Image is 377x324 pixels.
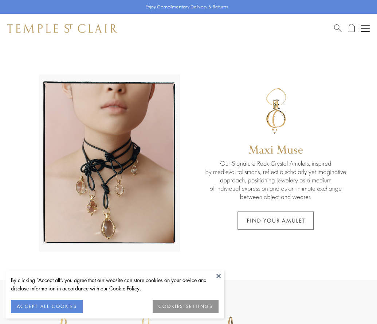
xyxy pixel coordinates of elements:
button: ACCEPT ALL COOKIES [11,300,83,313]
button: Open navigation [361,24,370,33]
p: Enjoy Complimentary Delivery & Returns [145,3,228,11]
a: Search [334,24,342,33]
a: Open Shopping Bag [348,24,355,33]
div: By clicking “Accept all”, you agree that our website can store cookies on your device and disclos... [11,276,219,293]
img: Temple St. Clair [7,24,117,33]
button: COOKIES SETTINGS [153,300,219,313]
